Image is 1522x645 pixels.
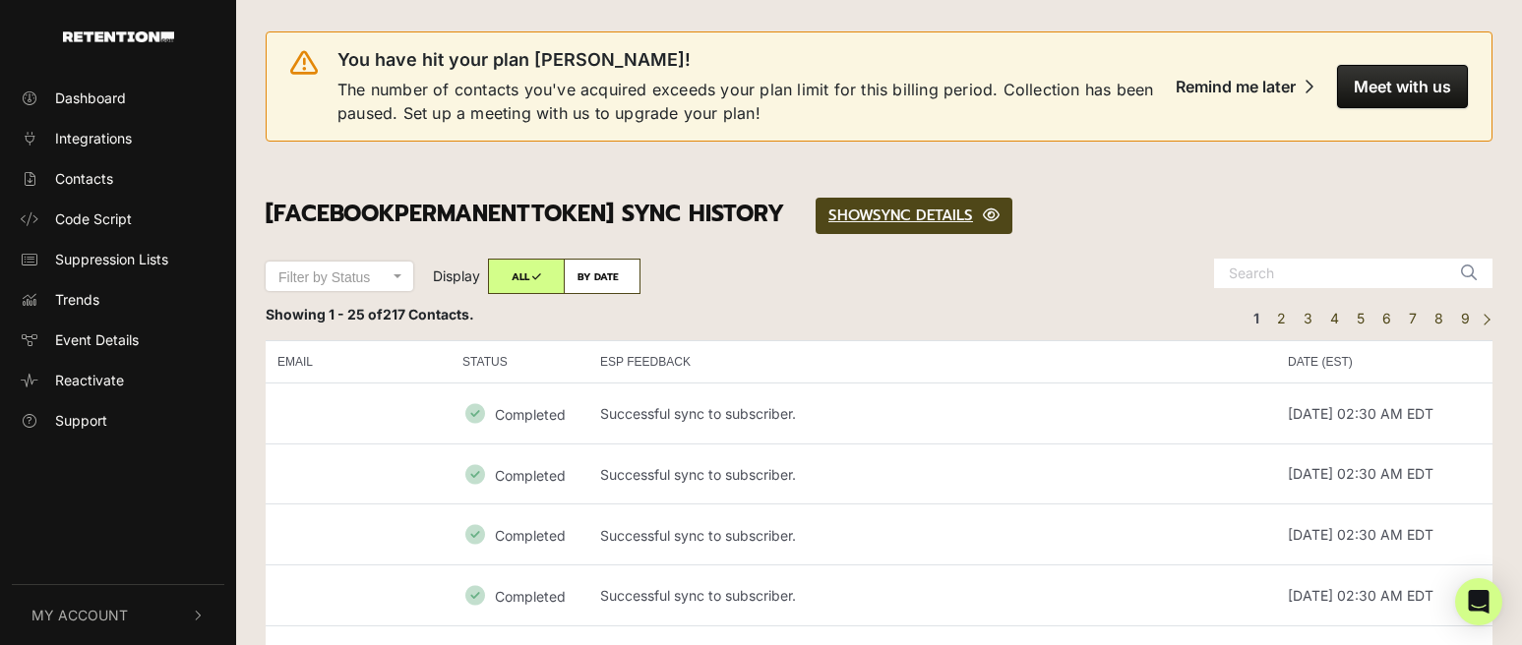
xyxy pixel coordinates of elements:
span: Display [433,267,480,284]
a: Page 5 [1350,307,1371,329]
img: Retention.com [63,31,174,42]
th: ESP FEEDBACK [588,340,1276,382]
span: Trends [55,289,99,310]
a: Event Details [12,323,224,356]
span: SHOW [828,205,873,226]
td: [DATE] 02:30 AM EDT [1276,382,1492,443]
td: [DATE] 02:30 AM EDT [1276,564,1492,625]
button: My Account [12,585,224,645]
span: Integrations [55,128,132,148]
label: BY DATE [564,259,640,294]
strong: Showing 1 - 25 of [266,306,474,322]
button: Remind me later [1160,65,1329,108]
td: [DATE] 02:30 AM EDT [1276,443,1492,504]
a: Integrations [12,122,224,154]
p: Successful sync to subscriber. [600,588,796,605]
th: STATUS [451,340,588,382]
span: 217 Contacts. [383,306,474,322]
button: Meet with us [1337,65,1468,108]
a: Page 6 [1375,307,1398,329]
div: Open Intercom Messenger [1455,578,1502,625]
a: Dashboard [12,82,224,114]
span: [FacebookPermanentToken] SYNC HISTORY [266,197,784,231]
a: Reactivate [12,364,224,396]
span: You have hit your plan [PERSON_NAME]! [337,48,691,72]
th: EMAIL [266,340,451,382]
label: ALL [488,259,565,294]
a: Trends [12,283,224,316]
span: Suppression Lists [55,249,168,269]
p: Successful sync to subscriber. [600,528,796,545]
em: Page 1 [1247,307,1266,329]
a: Page 9 [1454,307,1477,329]
a: Page 7 [1402,307,1424,329]
small: Completed [495,588,566,605]
p: Successful sync to subscriber. [600,467,796,484]
small: Completed [495,406,566,423]
a: Support [12,404,224,437]
span: My Account [31,605,128,625]
span: Event Details [55,329,139,350]
a: Page 2 [1270,307,1293,329]
th: DATE (EST) [1276,340,1492,382]
a: Contacts [12,162,224,195]
a: Suppression Lists [12,243,224,275]
div: Pagination [1243,304,1492,332]
a: SHOWSYNC DETAILS [816,198,1012,234]
span: The number of contacts you've acquired exceeds your plan limit for this billing period. Collectio... [337,78,1178,125]
a: Page 4 [1323,307,1346,329]
span: Filter by Status [278,269,370,285]
span: Dashboard [55,88,126,108]
div: Remind me later [1176,77,1296,96]
span: Code Script [55,208,132,229]
span: Reactivate [55,370,124,390]
small: Completed [495,466,566,483]
p: Successful sync to subscriber. [600,406,796,423]
td: [DATE] 02:30 AM EDT [1276,504,1492,565]
a: Page 8 [1428,307,1450,329]
a: Page 3 [1297,307,1319,329]
input: Search [1214,259,1450,288]
span: Support [55,410,107,431]
small: Completed [495,527,566,544]
span: Contacts [55,168,113,189]
a: Code Script [12,203,224,235]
